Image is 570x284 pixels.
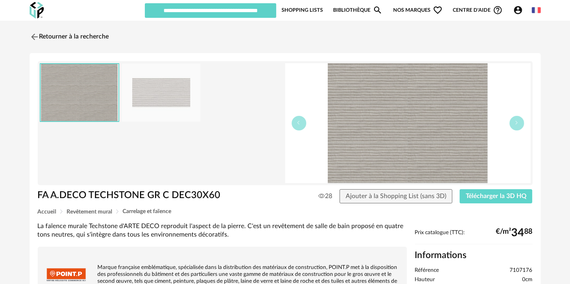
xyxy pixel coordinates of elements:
span: Carrelage et faïence [123,209,172,214]
span: Account Circle icon [513,5,523,15]
span: 28 [318,192,332,200]
div: Prix catalogue (TTC): [415,229,533,244]
h2: Informations [415,250,533,261]
div: Breadcrumb [38,209,533,215]
img: fr [532,6,541,15]
img: svg+xml;base64,PHN2ZyB3aWR0aD0iMjQiIGhlaWdodD0iMjQiIHZpZXdCb3g9IjAgMCAyNCAyNCIgZmlsbD0ibm9uZSIgeG... [30,32,39,42]
div: La faïence murale Techstone d'ARTE DECO reproduit l'aspect de la pierre. C'est un revêtement de s... [38,222,407,239]
span: Accueil [38,209,56,215]
span: Help Circle Outline icon [493,5,503,15]
span: Magnify icon [373,5,383,15]
img: OXP [30,2,44,19]
span: Revêtement mural [67,209,112,215]
a: Retourner à la recherche [30,28,109,46]
div: €/m² 88 [496,230,533,236]
span: Account Circle icon [513,5,527,15]
button: Ajouter à la Shopping List (sans 3D) [340,189,452,204]
h1: FA A.DECO TECHSTONE GR C DEC30X60 [38,189,239,202]
button: Télécharger la 3D HQ [460,189,533,204]
span: Télécharger la 3D HQ [466,193,527,199]
span: Référence [415,267,439,274]
span: Nos marques [393,2,443,18]
img: AST2472662-M.jpg [122,64,200,122]
a: BibliothèqueMagnify icon [333,2,383,18]
span: Heart Outline icon [433,5,443,15]
span: Hauteur [415,276,435,284]
span: Centre d'aideHelp Circle Outline icon [453,5,503,15]
a: Shopping Lists [282,2,323,18]
span: 0cm [523,276,533,284]
span: Ajouter à la Shopping List (sans 3D) [346,193,446,199]
img: thumbnail.png [285,63,531,183]
img: thumbnail.png [41,64,118,121]
span: 34 [512,230,525,236]
span: 7107176 [510,267,533,274]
